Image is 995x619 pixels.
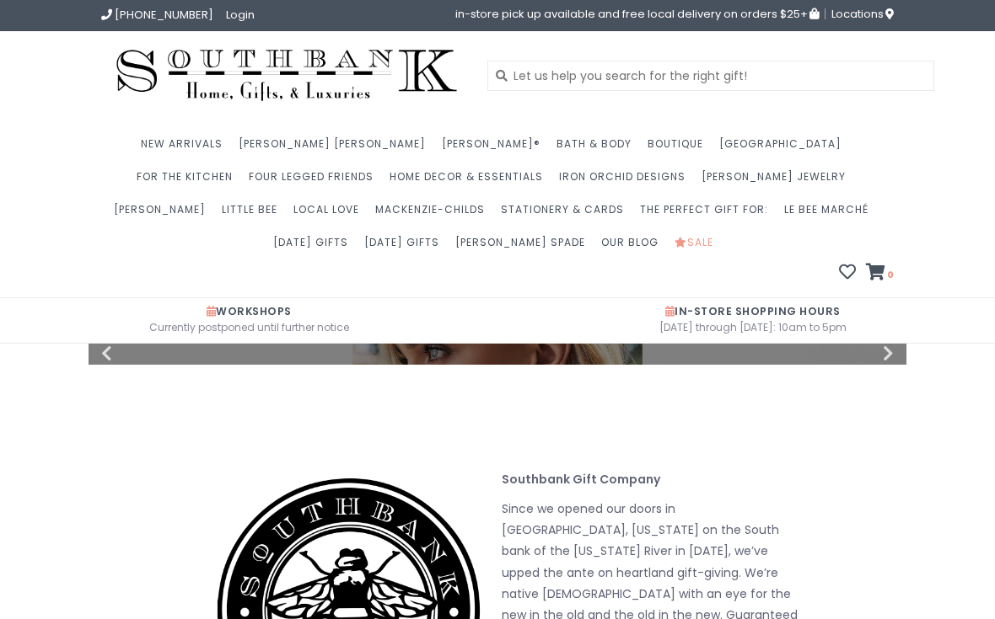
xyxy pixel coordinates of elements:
a: [DATE] Gifts [273,231,357,264]
button: 3 of 4 [798,334,840,339]
img: Southbank Gift Company -- Home, Gifts, and Luxuries [101,44,472,107]
a: Login [226,7,255,23]
a: [DATE] Gifts [364,231,448,264]
a: [GEOGRAPHIC_DATA] [719,132,850,165]
span: Currently postponed until further notice [13,318,485,336]
span: Locations [831,6,894,22]
a: New Arrivals [141,132,231,165]
span: In-Store Shopping Hours [665,304,841,318]
a: MacKenzie-Childs [375,198,493,231]
a: [PERSON_NAME] Jewelry [702,165,854,198]
button: 4 of 4 [845,334,887,339]
a: For the Kitchen [137,165,241,198]
a: Boutique [648,132,712,165]
span: in-store pick up available and free local delivery on orders $25+ [455,8,819,19]
button: Previous [101,345,186,362]
a: Little Bee [222,198,286,231]
a: Four Legged Friends [249,165,382,198]
span: [PHONE_NUMBER] [115,7,213,23]
a: Bath & Body [557,132,640,165]
span: 0 [885,268,894,281]
span: [DATE] through [DATE]: 10am to 5pm [510,318,995,336]
strong: Southbank Gift Company [502,471,660,488]
button: 2 of 4 [750,334,793,339]
a: [PHONE_NUMBER] [101,7,213,23]
a: 0 [866,265,894,282]
span: Workshops [207,304,292,318]
a: [PERSON_NAME] [PERSON_NAME] [239,132,434,165]
a: [PERSON_NAME] [114,198,214,231]
a: Stationery & Cards [501,198,632,231]
a: Our Blog [601,231,667,264]
a: [PERSON_NAME]® [442,132,549,165]
button: 1 of 4 [703,334,745,339]
a: Locations [825,8,894,19]
a: Home Decor & Essentials [390,165,551,198]
a: Le Bee Marché [784,198,877,231]
input: Let us help you search for the right gift! [487,61,934,91]
a: Iron Orchid Designs [559,165,694,198]
a: The perfect gift for: [640,198,777,231]
a: Local Love [293,198,368,231]
button: Next [809,345,894,362]
a: Sale [675,231,722,264]
a: [PERSON_NAME] Spade [455,231,594,264]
